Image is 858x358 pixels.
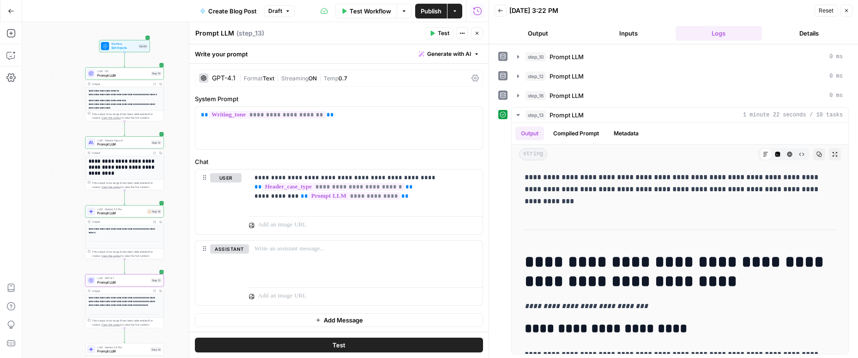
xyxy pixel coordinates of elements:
div: user [195,170,242,234]
button: 0 ms [512,49,848,64]
span: step_16 [526,91,546,100]
div: Step 14 [151,347,162,352]
div: GPT-4.1 [212,75,236,81]
span: Generate with AI [427,50,471,58]
label: Chat [195,157,483,166]
button: Output [515,127,544,140]
span: Copy the output [102,323,121,327]
div: assistant [195,241,242,305]
div: Step 10 [151,71,162,76]
span: Prompt LLM [97,279,149,285]
span: 0 ms [829,72,843,80]
span: Prompt LLM [97,73,149,78]
button: Test [425,27,453,39]
span: Prompt LLM [550,52,584,61]
button: Reset [815,5,838,17]
span: string [519,148,547,160]
div: Step 16 [147,209,162,214]
div: Output [92,82,150,86]
span: Prompt LLM [550,91,584,100]
div: Step 13 [151,278,162,283]
span: 1 minute 22 seconds / 10 tasks [743,111,843,119]
span: Prompt LLM [97,142,149,147]
span: 0 ms [829,91,843,100]
label: System Prompt [195,94,483,103]
button: Add Message [195,313,483,327]
span: Test Workflow [350,6,391,16]
button: Publish [415,4,447,18]
button: Logs [676,26,762,41]
button: Draft [264,5,295,17]
span: | [274,73,281,82]
div: Inputs [138,44,147,49]
span: Text [263,75,274,82]
span: Test [332,340,345,350]
button: assistant [210,244,249,254]
button: Create Blog Post [194,4,262,18]
span: Set Inputs [111,45,136,50]
span: Prompt LLM [97,349,148,354]
div: This output is too large & has been abbreviated for review. to view the full content. [92,181,161,189]
g: Edge from step_16 to step_13 [124,259,125,274]
span: Format [244,75,263,82]
span: | [317,73,324,82]
button: 0 ms [512,88,848,103]
button: Test [195,338,483,352]
span: step_10 [526,52,546,61]
div: WorkflowSet InputsInputs [85,40,164,52]
span: ON [308,75,317,82]
span: step_13 [526,110,546,120]
span: Reset [819,6,834,15]
g: Edge from start to step_10 [124,52,125,67]
div: Output [92,289,150,293]
span: Copy the output [102,185,121,188]
div: 1 minute 22 seconds / 10 tasks [512,123,848,354]
span: Streaming [281,75,308,82]
span: Prompt LLM [550,110,584,120]
div: Step 12 [151,140,162,145]
span: Copy the output [102,254,121,257]
span: | [239,73,244,82]
span: Draft [268,7,282,15]
span: Test [438,29,449,37]
button: Generate with AI [415,48,483,60]
span: Publish [421,6,441,16]
span: 0 ms [829,53,843,61]
div: This output is too large & has been abbreviated for review. to view the full content. [92,319,161,327]
button: Inputs [585,26,672,41]
span: LLM · Claude Opus 4 [97,138,149,142]
g: Edge from step_10 to step_12 [124,121,125,136]
span: ( step_13 ) [236,29,264,38]
span: LLM · Gemini 2.5 Pro [97,345,148,349]
span: step_12 [526,72,546,81]
span: 0.7 [338,75,347,82]
button: Test Workflow [335,4,397,18]
div: Output [92,220,150,224]
button: 0 ms [512,69,848,84]
span: Create Blog Post [208,6,257,16]
div: This output is too large & has been abbreviated for review. to view the full content. [92,112,161,120]
button: Compiled Prompt [548,127,604,140]
span: Copy the output [102,116,121,120]
div: This output is too large & has been abbreviated for review. to view the full content. [92,250,161,258]
button: user [210,173,242,182]
span: Prompt LLM [97,211,145,216]
div: Output [92,151,150,155]
button: 1 minute 22 seconds / 10 tasks [512,108,848,122]
span: LLM · Gemini 2.5 Pro [97,207,145,211]
span: Temp [324,75,338,82]
span: Workflow [111,42,136,46]
div: Write your prompt [189,44,489,63]
button: Details [766,26,852,41]
textarea: Prompt LLM [195,29,234,38]
button: Output [495,26,581,41]
span: LLM · O3 [97,69,149,73]
g: Edge from step_12 to step_16 [124,190,125,205]
button: Metadata [608,127,644,140]
span: Prompt LLM [550,72,584,81]
span: Add Message [324,316,363,325]
g: Edge from step_13 to step_14 [124,328,125,343]
span: LLM · GPT-4.1 [97,276,149,280]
